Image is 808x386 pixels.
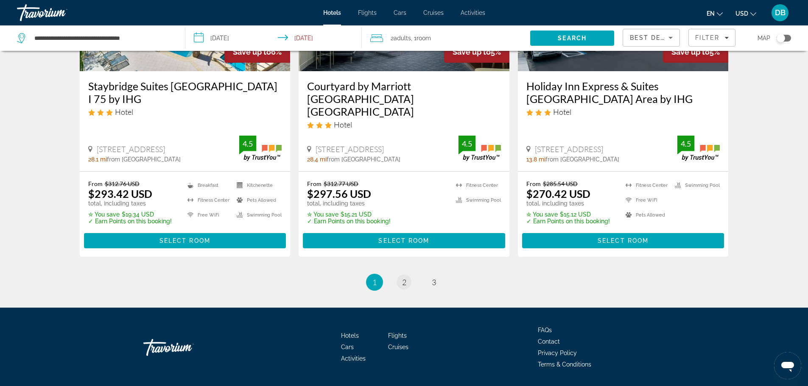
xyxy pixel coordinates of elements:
div: 4.5 [239,139,256,149]
span: Best Deals [630,34,674,41]
ins: $270.42 USD [526,187,590,200]
span: Select Room [598,237,649,244]
li: Pets Allowed [621,210,671,220]
a: Select Room [303,235,505,244]
span: ✮ You save [307,211,338,218]
span: [STREET_ADDRESS] [316,144,384,154]
a: FAQs [538,327,552,333]
span: from [GEOGRAPHIC_DATA] [107,156,181,163]
a: Go Home [143,335,228,360]
li: Fitness Center [183,195,232,205]
p: ✓ Earn Points on this booking! [88,218,172,225]
span: Hotel [553,107,571,117]
a: Flights [358,9,377,16]
a: Terms & Conditions [538,361,591,368]
li: Swimming Pool [232,210,282,220]
span: Select Room [378,237,429,244]
a: Select Room [84,235,286,244]
img: TrustYou guest rating badge [239,136,282,161]
span: Save up to [671,47,710,56]
div: 4.5 [677,139,694,149]
p: $19.34 USD [88,211,172,218]
span: USD [735,10,748,17]
del: $312.77 USD [324,180,358,187]
span: from [GEOGRAPHIC_DATA] [327,156,400,163]
div: 4.5 [459,139,475,149]
a: Privacy Policy [538,350,577,356]
img: TrustYou guest rating badge [459,136,501,161]
del: $285.54 USD [543,180,578,187]
p: ✓ Earn Points on this booking! [526,218,610,225]
a: Hotels [341,332,359,339]
span: , 1 [411,32,431,44]
mat-select: Sort by [630,33,673,43]
a: Flights [388,332,407,339]
span: Cruises [423,9,444,16]
div: 3 star Hotel [307,120,501,129]
li: Free WiFi [621,195,671,205]
span: From [307,180,322,187]
span: Activities [461,9,485,16]
p: total, including taxes [307,200,391,207]
iframe: Button to launch messaging window [774,352,801,379]
span: Hotel [334,120,352,129]
button: Change currency [735,7,756,19]
nav: Pagination [80,274,729,291]
span: 2 [391,32,411,44]
span: [STREET_ADDRESS] [97,144,165,154]
input: Search hotel destination [34,32,172,44]
span: 1 [372,278,377,287]
span: 13.8 mi [526,156,545,163]
p: $15.12 USD [526,211,610,218]
a: Cruises [388,344,408,350]
del: $312.76 USD [105,180,140,187]
button: Toggle map [770,34,791,42]
li: Fitness Center [452,180,501,191]
span: from [GEOGRAPHIC_DATA] [545,156,619,163]
span: 28.4 mi [307,156,327,163]
a: Courtyard by Marriott [GEOGRAPHIC_DATA] [GEOGRAPHIC_DATA] [307,80,501,118]
li: Fitness Center [621,180,671,191]
li: Free WiFi [183,210,232,220]
li: Swimming Pool [452,195,501,205]
span: Room [417,35,431,42]
ins: $293.42 USD [88,187,152,200]
span: [STREET_ADDRESS] [535,144,603,154]
span: Search [558,35,587,42]
a: Activities [341,355,366,362]
span: Save up to [453,47,491,56]
div: 5% [663,41,728,63]
span: en [707,10,715,17]
a: Cars [341,344,354,350]
p: ✓ Earn Points on this booking! [307,218,391,225]
span: DB [775,8,786,17]
a: Holiday Inn Express & Suites [GEOGRAPHIC_DATA] Area by IHG [526,80,720,105]
span: 28.1 mi [88,156,107,163]
span: From [526,180,541,187]
button: Select Room [303,233,505,248]
a: Hotels [323,9,341,16]
button: Filters [688,29,735,47]
a: Contact [538,338,560,345]
span: Hotel [115,107,133,117]
a: Cars [394,9,406,16]
li: Kitchenette [232,180,282,191]
a: Staybridge Suites [GEOGRAPHIC_DATA] I 75 by IHG [88,80,282,105]
button: Select Room [84,233,286,248]
span: Select Room [159,237,210,244]
li: Swimming Pool [671,180,720,191]
span: Filter [695,34,719,41]
p: total, including taxes [88,200,172,207]
a: Select Room [522,235,724,244]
